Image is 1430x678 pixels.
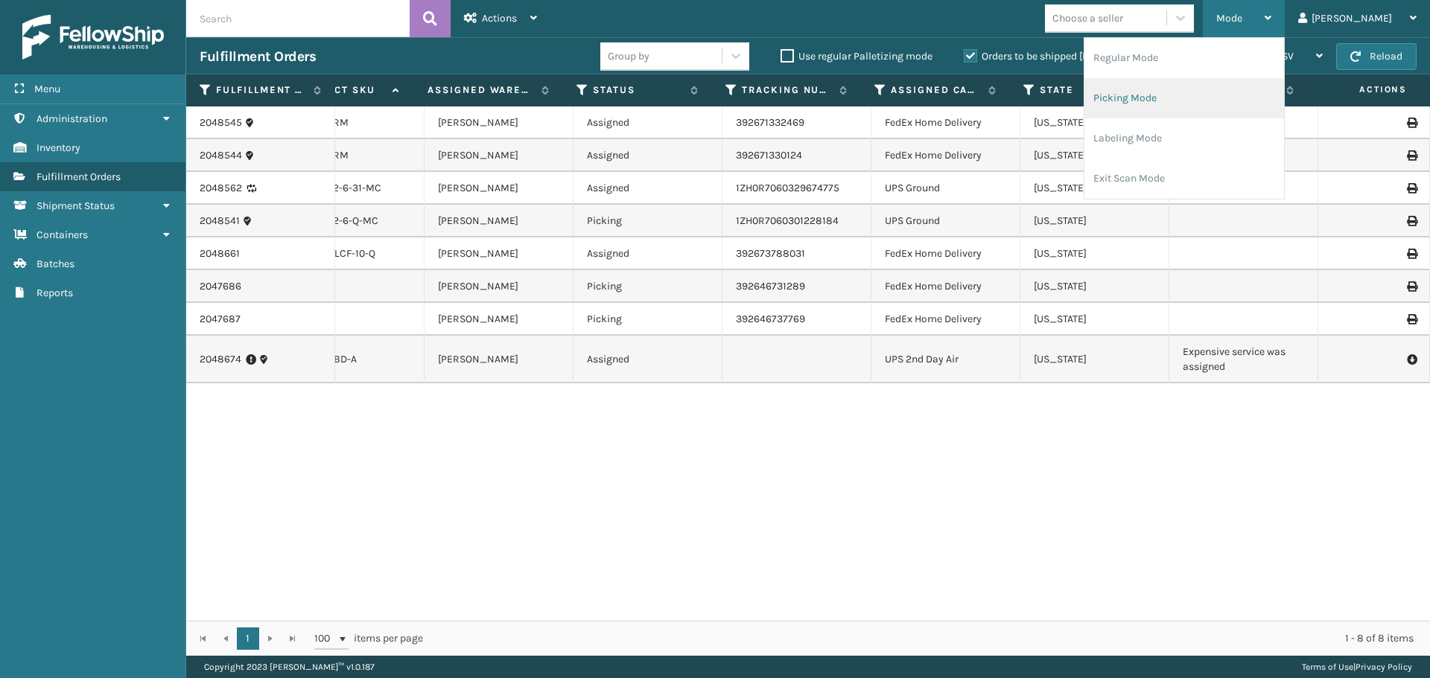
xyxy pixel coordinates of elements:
i: Print Label [1407,281,1416,292]
td: [US_STATE] [1020,336,1169,383]
label: Use regular Palletizing mode [781,50,932,63]
button: Reload [1336,43,1417,70]
td: [US_STATE] [1020,172,1169,205]
label: Status [593,83,683,97]
a: 2047687 [200,312,241,327]
div: 1 - 8 of 8 items [444,631,1414,646]
label: State [1040,83,1130,97]
td: UPS Ground [871,172,1020,205]
td: [PERSON_NAME] [425,237,573,270]
a: 2048545 [200,115,242,130]
td: [PERSON_NAME] [425,205,573,237]
td: Expensive service was assigned [1169,336,1318,383]
label: Assigned Carrier Service [891,83,981,97]
i: Print Label [1407,314,1416,324]
a: 2048562 [200,181,242,196]
td: Picking [573,303,722,336]
td: FedEx Home Delivery [871,270,1020,303]
a: 392646737769 [736,313,805,325]
td: Assigned [573,336,722,383]
i: Print Label [1407,216,1416,226]
td: FedEx Home Delivery [871,106,1020,139]
a: 392671330124 [736,149,802,161]
div: Group by [608,48,649,64]
li: Labeling Mode [1084,118,1284,159]
td: [PERSON_NAME] [425,172,573,205]
span: Batches [36,258,74,270]
i: Print Label [1407,249,1416,259]
label: Product SKU [295,83,385,97]
a: Terms of Use [1302,662,1353,672]
td: [PERSON_NAME] [425,270,573,303]
a: 1ZH0R7060329674775 [736,182,839,194]
span: Menu [34,83,60,95]
div: Choose a seller [1052,10,1123,26]
span: items per page [314,627,423,650]
td: [PERSON_NAME] [425,106,573,139]
a: 1 [237,627,259,650]
a: 2048544 [200,148,242,163]
a: 2048674 [200,352,241,367]
td: UPS 2nd Day Air [871,336,1020,383]
span: Actions [482,12,517,25]
span: Reports [36,287,73,299]
a: Privacy Policy [1356,662,1412,672]
td: [PERSON_NAME] [425,303,573,336]
span: Containers [36,228,88,241]
div: | [1302,656,1412,678]
p: Copyright 2023 [PERSON_NAME]™ v 1.0.187 [204,656,375,678]
td: [US_STATE] [1020,237,1169,270]
a: 392671332469 [736,116,804,129]
td: FedEx Home Delivery [871,237,1020,270]
td: Assigned [573,172,722,205]
img: logo [22,15,164,60]
a: MIL-HK612-6-31-MC [289,182,381,194]
li: Picking Mode [1084,78,1284,118]
span: 100 [314,631,337,646]
span: Actions [1312,77,1416,102]
td: UPS Ground [871,205,1020,237]
td: [US_STATE] [1020,139,1169,172]
a: 392646731289 [736,280,805,292]
td: [US_STATE] [1020,303,1169,336]
a: 1ZH0R7060301228184 [736,214,839,227]
a: 2048541 [200,214,240,228]
span: Shipment Status [36,199,115,212]
label: Orders to be shipped [DATE] [964,50,1108,63]
td: Picking [573,205,722,237]
td: [US_STATE] [1020,106,1169,139]
i: Pull Label [1407,352,1416,367]
td: [PERSON_NAME] [425,336,573,383]
a: 2047686 [200,279,241,294]
td: [US_STATE] [1020,270,1169,303]
h3: Fulfillment Orders [200,48,316,65]
i: Print Label [1407,118,1416,128]
td: Assigned [573,139,722,172]
td: FedEx Home Delivery [871,139,1020,172]
i: Print Label [1407,183,1416,194]
a: 392673788031 [736,247,805,260]
span: Fulfillment Orders [36,170,121,183]
td: Assigned [573,106,722,139]
td: FedEx Home Delivery [871,303,1020,336]
span: Inventory [36,141,80,154]
li: Regular Mode [1084,38,1284,78]
i: Print Label [1407,150,1416,161]
label: Tracking Number [742,83,832,97]
td: Picking [573,270,722,303]
span: Mode [1216,12,1242,25]
span: Administration [36,112,107,125]
td: [US_STATE] [1020,205,1169,237]
td: Assigned [573,237,722,270]
a: 2048661 [200,246,240,261]
li: Exit Scan Mode [1084,159,1284,199]
label: Assigned Warehouse [428,83,534,97]
label: Fulfillment Order Id [216,83,306,97]
td: [PERSON_NAME] [425,139,573,172]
